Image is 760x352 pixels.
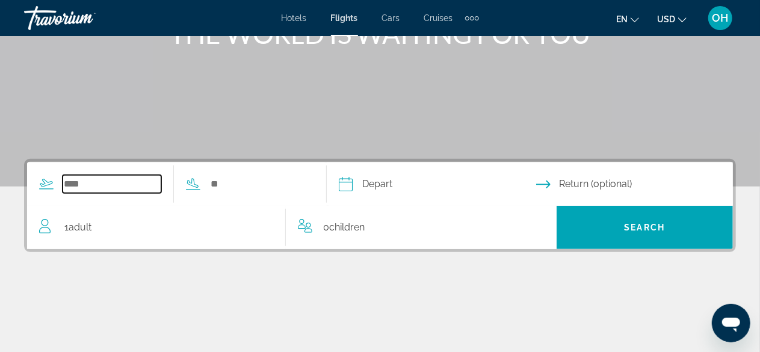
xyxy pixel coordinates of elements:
span: 1 [64,219,91,236]
button: Select depart date [339,162,536,206]
button: Search [557,206,733,249]
span: 0 [323,219,365,236]
button: Select return date [536,162,734,206]
button: Change currency [657,10,687,28]
button: User Menu [705,5,736,31]
span: OH [712,12,729,24]
a: Cars [382,13,400,23]
button: Change language [616,10,639,28]
span: Children [329,221,365,233]
a: Hotels [282,13,307,23]
span: en [616,14,628,24]
span: Search [625,223,666,232]
a: Flights [331,13,358,23]
span: Return (optional) [560,176,632,193]
button: Travelers: 1 adult, 0 children [27,206,557,249]
div: Search widget [27,162,733,249]
a: Travorium [24,2,144,34]
iframe: Button to launch messaging window [712,304,750,342]
a: Cruises [424,13,453,23]
button: Extra navigation items [465,8,479,28]
span: USD [657,14,675,24]
span: Adult [69,221,91,233]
